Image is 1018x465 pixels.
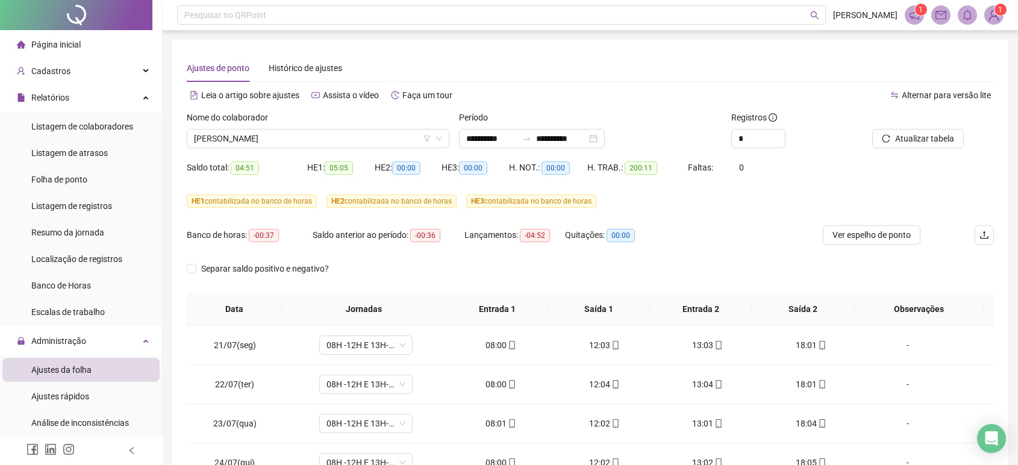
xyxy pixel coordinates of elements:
[882,134,890,143] span: reload
[823,225,920,245] button: Ver espelho de ponto
[442,161,509,175] div: HE 3:
[31,175,87,184] span: Folha de ponto
[769,339,852,352] div: 18:01
[331,197,345,205] span: HE 2
[214,340,256,350] span: 21/07(seg)
[249,229,279,242] span: -00:37
[17,93,25,102] span: file
[522,134,531,143] span: to
[410,229,440,242] span: -00:36
[31,66,70,76] span: Cadastros
[325,161,353,175] span: 05:05
[459,161,487,175] span: 00:00
[833,8,898,22] span: [PERSON_NAME]
[471,197,484,205] span: HE 3
[902,90,991,100] span: Alternar para versão lite
[326,195,457,208] span: contabilizada no banco de horas
[769,417,852,430] div: 18:04
[817,419,826,428] span: mobile
[562,417,646,430] div: 12:02
[326,375,405,393] span: 08H -12H E 13H-18H
[459,339,543,352] div: 08:00
[17,40,25,49] span: home
[27,443,39,455] span: facebook
[466,195,596,208] span: contabilizada no banco de horas
[731,111,777,124] span: Registros
[45,443,57,455] span: linkedin
[985,6,1003,24] img: 87615
[375,161,442,175] div: HE 2:
[63,443,75,455] span: instagram
[128,446,136,455] span: left
[31,122,133,131] span: Listagem de colaboradores
[17,67,25,75] span: user-add
[890,91,899,99] span: swap
[864,302,974,316] span: Observações
[459,417,543,430] div: 08:01
[326,336,405,354] span: 08H -12H E 13H-18H
[307,161,375,175] div: HE 1:
[688,163,715,172] span: Faltas:
[962,10,973,20] span: bell
[872,129,964,148] button: Atualizar tabela
[17,337,25,345] span: lock
[919,5,923,14] span: 1
[769,113,777,122] span: info-circle
[666,378,749,391] div: 13:04
[522,134,531,143] span: swap-right
[979,230,989,240] span: upload
[31,365,92,375] span: Ajustes da folha
[313,228,464,242] div: Saldo anterior ao período:
[713,341,723,349] span: mobile
[187,195,317,208] span: contabilizada no banco de horas
[872,339,943,352] div: -
[713,380,723,389] span: mobile
[607,229,635,242] span: 00:00
[323,90,379,100] span: Assista o vídeo
[915,4,927,16] sup: 1
[31,93,69,102] span: Relatórios
[213,419,257,428] span: 23/07(qua)
[31,392,89,401] span: Ajustes rápidos
[935,10,946,20] span: mail
[769,378,852,391] div: 18:01
[610,341,620,349] span: mobile
[446,293,548,326] th: Entrada 1
[854,293,984,326] th: Observações
[562,339,646,352] div: 12:03
[872,417,943,430] div: -
[548,293,650,326] th: Saída 1
[187,161,307,175] div: Saldo total:
[282,293,446,326] th: Jornadas
[194,130,442,148] span: JOSÉ EDUARDO ALVES SIQUEIRA
[215,379,254,389] span: 22/07(ter)
[402,90,452,100] span: Faça um tour
[31,307,105,317] span: Escalas de trabalho
[739,163,744,172] span: 0
[895,132,954,145] span: Atualizar tabela
[459,378,543,391] div: 08:00
[565,228,666,242] div: Quitações:
[423,135,431,142] span: filter
[832,228,911,242] span: Ver espelho de ponto
[311,91,320,99] span: youtube
[31,148,108,158] span: Listagem de atrasos
[752,293,854,326] th: Saída 2
[810,11,819,20] span: search
[509,161,587,175] div: H. NOT.:
[817,341,826,349] span: mobile
[31,418,129,428] span: Análise de inconsistências
[507,419,516,428] span: mobile
[31,40,81,49] span: Página inicial
[231,161,259,175] span: 04:51
[190,91,198,99] span: file-text
[187,63,249,73] span: Ajustes de ponto
[31,281,91,290] span: Banco de Horas
[625,161,657,175] span: 200:11
[650,293,752,326] th: Entrada 2
[464,228,566,242] div: Lançamentos:
[713,419,723,428] span: mobile
[507,341,516,349] span: mobile
[587,161,689,175] div: H. TRAB.:
[192,197,205,205] span: HE 1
